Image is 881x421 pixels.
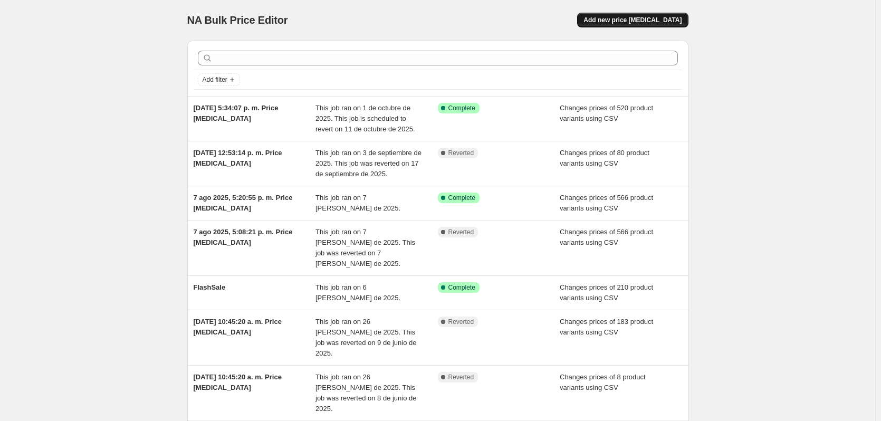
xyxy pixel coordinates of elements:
[315,149,422,178] span: This job ran on 3 de septiembre de 2025. This job was reverted on 17 de septiembre de 2025.
[448,318,474,326] span: Reverted
[448,104,475,112] span: Complete
[315,228,415,267] span: This job ran on 7 [PERSON_NAME] de 2025. This job was reverted on 7 [PERSON_NAME] de 2025.
[448,194,475,202] span: Complete
[560,104,653,122] span: Changes prices of 520 product variants using CSV
[194,373,282,391] span: [DATE] 10:45:20 a. m. Price [MEDICAL_DATA]
[315,373,417,413] span: This job ran on 26 [PERSON_NAME] de 2025. This job was reverted on 8 de junio de 2025.
[315,104,415,133] span: This job ran on 1 de octubre de 2025. This job is scheduled to revert on 11 de octubre de 2025.
[194,104,279,122] span: [DATE] 5:34:07 p. m. Price [MEDICAL_DATA]
[560,194,653,212] span: Changes prices of 566 product variants using CSV
[583,16,682,24] span: Add new price [MEDICAL_DATA]
[315,194,400,212] span: This job ran on 7 [PERSON_NAME] de 2025.
[187,14,288,26] span: NA Bulk Price Editor
[560,149,649,167] span: Changes prices of 80 product variants using CSV
[194,149,282,167] span: [DATE] 12:53:14 p. m. Price [MEDICAL_DATA]
[198,73,240,86] button: Add filter
[560,283,653,302] span: Changes prices of 210 product variants using CSV
[194,194,293,212] span: 7 ago 2025, 5:20:55 p. m. Price [MEDICAL_DATA]
[194,283,226,291] span: FlashSale
[315,283,400,302] span: This job ran on 6 [PERSON_NAME] de 2025.
[560,228,653,246] span: Changes prices of 566 product variants using CSV
[448,149,474,157] span: Reverted
[448,373,474,381] span: Reverted
[577,13,688,27] button: Add new price [MEDICAL_DATA]
[315,318,417,357] span: This job ran on 26 [PERSON_NAME] de 2025. This job was reverted on 9 de junio de 2025.
[203,75,227,84] span: Add filter
[560,373,646,391] span: Changes prices of 8 product variants using CSV
[560,318,653,336] span: Changes prices of 183 product variants using CSV
[194,318,282,336] span: [DATE] 10:45:20 a. m. Price [MEDICAL_DATA]
[194,228,293,246] span: 7 ago 2025, 5:08:21 p. m. Price [MEDICAL_DATA]
[448,228,474,236] span: Reverted
[448,283,475,292] span: Complete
